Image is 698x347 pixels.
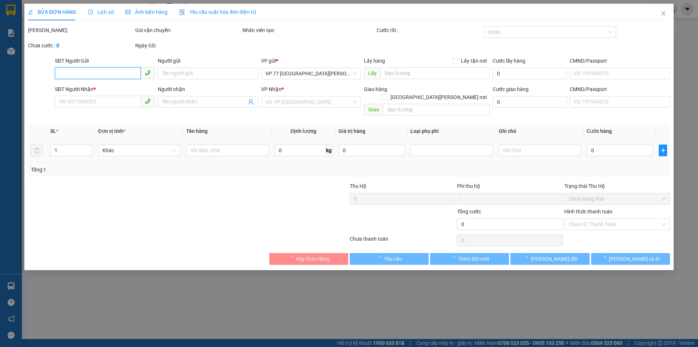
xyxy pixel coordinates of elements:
[186,145,268,156] input: VD: Bàn, Ghế
[661,11,666,16] span: close
[659,145,667,156] button: plus
[381,67,490,79] input: Dọc đường
[364,58,385,64] span: Lấy hàng
[28,26,134,34] div: [PERSON_NAME]:
[261,86,281,92] span: VP Nhận
[388,93,490,101] span: [GEOGRAPHIC_DATA][PERSON_NAME] nơi
[325,145,333,156] span: kg
[3,4,65,24] span: VP 77 [GEOGRAPHIC_DATA][PERSON_NAME]
[569,193,666,204] span: Chọn trạng thái
[49,45,87,52] span: 0382456339
[493,58,525,64] label: Cước lấy hàng
[98,128,125,134] span: Đơn vị tính
[265,68,357,79] span: VP 77 Thái Nguyên
[377,26,482,34] div: Cước rồi :
[384,255,402,263] span: Yêu cầu
[79,8,106,35] img: logo
[383,104,490,115] input: Dọc đường
[457,209,481,214] span: Tổng cước
[288,256,296,261] span: loading
[179,9,256,15] span: Yêu cầu xuất hóa đơn điện tử
[179,9,185,15] img: icon
[3,4,65,24] strong: Văn phòng:
[269,253,348,265] button: Hủy Đơn Hàng
[31,145,43,156] button: delete
[499,145,581,156] input: Ghi Chú
[296,255,329,263] span: Hủy Đơn Hàng
[88,9,114,15] span: Lịch sử
[158,57,258,65] div: Người gửi
[570,85,670,93] div: CMND/Passport
[493,96,567,108] input: Cước giao hàng
[659,147,666,153] span: plus
[376,256,384,261] span: loading
[290,128,316,134] span: Định lượng
[55,85,155,93] div: SĐT Người Nhận
[158,85,258,93] div: Người nhận
[364,104,383,115] span: Giao
[88,9,93,15] span: clock-circle
[349,235,456,248] div: Chưa thanh toán
[135,26,241,34] div: Gói vận chuyển:
[350,253,429,265] button: Yêu cầu
[458,57,490,65] span: Lấy tận nơi
[125,9,168,15] span: Ảnh kiện hàng
[450,256,458,261] span: loading
[609,255,660,263] span: [PERSON_NAME] và In
[338,128,365,134] span: Giá trị hàng
[564,209,613,214] label: Hình thức thanh toán
[28,42,134,50] div: Chưa cước :
[564,182,670,190] div: Trạng thái Thu Hộ
[145,98,151,104] span: phone
[457,182,563,193] div: Phí thu hộ
[570,57,670,65] div: CMND/Passport
[3,45,49,52] strong: Sđt người gửi:
[350,183,366,189] span: Thu Hộ
[531,255,578,263] span: [PERSON_NAME] đổi
[3,25,52,38] strong: Sđt:
[55,57,155,65] div: SĐT Người Gửi
[496,124,584,138] th: Ghi chú
[408,124,496,138] th: Loại phụ phí
[364,67,381,79] span: Lấy
[50,128,56,134] span: SL
[28,9,33,15] span: edit
[125,9,131,15] span: picture
[242,26,375,34] div: Nhân viên tạo:
[28,9,76,15] span: SỬA ĐƠN HÀNG
[591,253,670,265] button: [PERSON_NAME] và In
[587,128,612,134] span: Cước hàng
[261,57,361,65] div: VP gửi
[493,68,567,79] input: Cước lấy hàng
[653,4,674,24] button: Close
[523,256,531,261] span: loading
[135,42,241,50] div: Ngày GD:
[186,128,208,134] span: Tên hàng
[31,166,269,174] div: Tổng: 1
[458,255,489,263] span: Thêm ĐH mới
[493,86,529,92] label: Cước giao hàng
[510,253,589,265] button: [PERSON_NAME] đổi
[56,43,59,48] b: 0
[103,145,176,156] span: Khác
[145,70,151,76] span: phone
[3,25,52,38] span: 02583824824, 02583563563
[601,256,609,261] span: loading
[430,253,509,265] button: Thêm ĐH mới
[364,86,387,92] span: Giao hàng
[248,99,254,105] span: user-add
